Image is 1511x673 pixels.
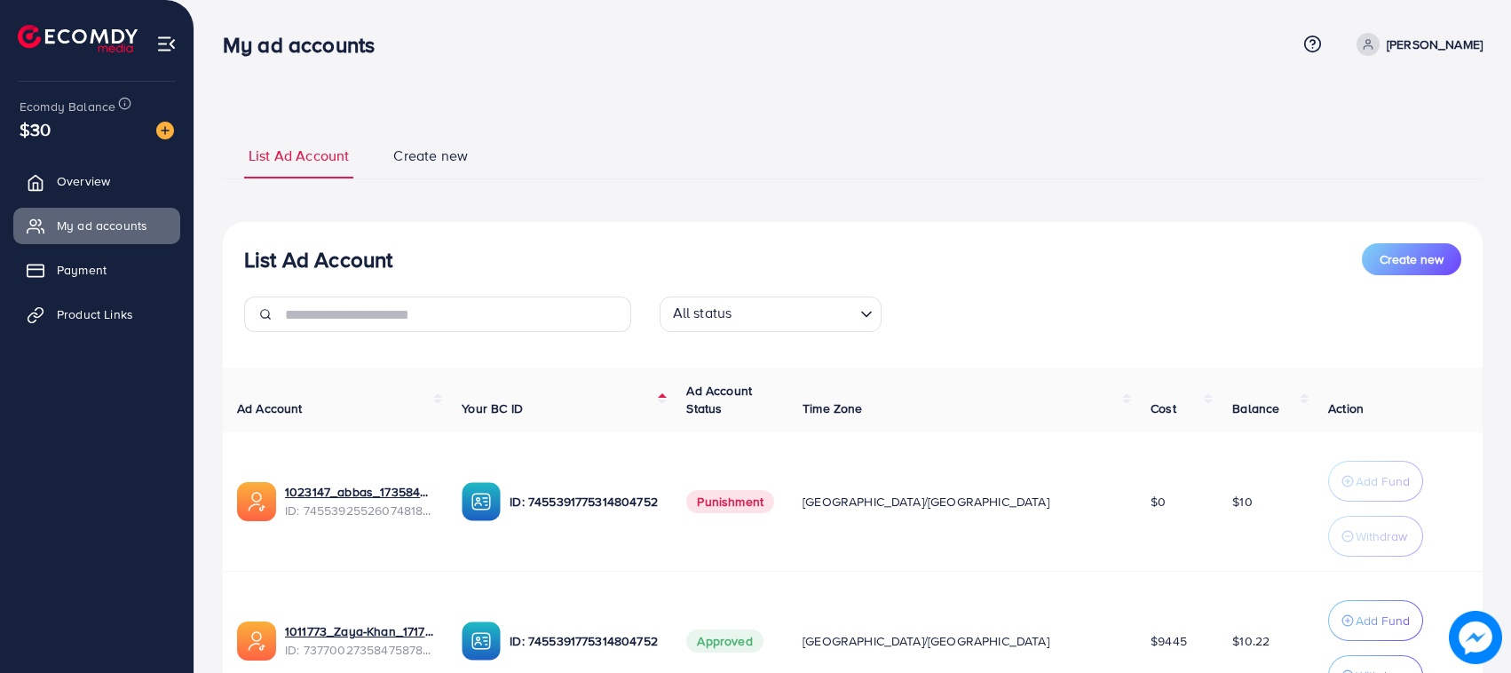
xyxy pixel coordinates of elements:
p: Add Fund [1356,610,1410,631]
span: Product Links [57,305,133,323]
button: Create new [1362,243,1461,275]
img: menu [156,34,177,54]
button: Add Fund [1328,600,1423,641]
a: Product Links [13,297,180,332]
img: ic-ba-acc.ded83a64.svg [462,482,501,521]
p: Withdraw [1356,526,1407,547]
span: List Ad Account [249,146,349,166]
a: 1023147_abbas_1735843853887 [285,483,433,501]
span: [GEOGRAPHIC_DATA]/[GEOGRAPHIC_DATA] [803,493,1049,511]
img: logo [18,25,138,52]
span: Action [1328,400,1364,417]
span: Ad Account Status [686,382,752,417]
a: My ad accounts [13,208,180,243]
span: Punishment [686,490,774,513]
span: Create new [1380,250,1444,268]
span: ID: 7455392552607481857 [285,502,433,519]
img: image [156,122,174,139]
span: $30 [20,116,51,142]
a: 1011773_Zaya-Khan_1717592302951 [285,622,433,640]
p: ID: 7455391775314804752 [510,630,658,652]
span: Ecomdy Balance [20,98,115,115]
img: image [1449,611,1502,664]
img: ic-ba-acc.ded83a64.svg [462,622,501,661]
h3: My ad accounts [223,32,389,58]
span: Your BC ID [462,400,523,417]
span: Overview [57,172,110,190]
span: $10.22 [1232,632,1270,650]
img: ic-ads-acc.e4c84228.svg [237,622,276,661]
span: Ad Account [237,400,303,417]
span: Balance [1232,400,1279,417]
img: ic-ads-acc.e4c84228.svg [237,482,276,521]
a: Payment [13,252,180,288]
input: Search for option [737,300,852,328]
span: All status [669,299,736,328]
span: My ad accounts [57,217,147,234]
span: Payment [57,261,107,279]
span: Cost [1151,400,1176,417]
span: ID: 7377002735847587841 [285,641,433,659]
span: $9445 [1151,632,1187,650]
span: $0 [1151,493,1166,511]
a: Overview [13,163,180,199]
div: Search for option [660,297,882,332]
span: Create new [393,146,468,166]
p: ID: 7455391775314804752 [510,491,658,512]
span: $10 [1232,493,1252,511]
p: [PERSON_NAME] [1387,34,1483,55]
h3: List Ad Account [244,247,392,273]
div: <span class='underline'>1011773_Zaya-Khan_1717592302951</span></br>7377002735847587841 [285,622,433,659]
button: Add Fund [1328,461,1423,502]
span: Time Zone [803,400,862,417]
button: Withdraw [1328,516,1423,557]
a: [PERSON_NAME] [1349,33,1483,56]
p: Add Fund [1356,471,1410,492]
span: Approved [686,629,763,653]
div: <span class='underline'>1023147_abbas_1735843853887</span></br>7455392552607481857 [285,483,433,519]
span: [GEOGRAPHIC_DATA]/[GEOGRAPHIC_DATA] [803,632,1049,650]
